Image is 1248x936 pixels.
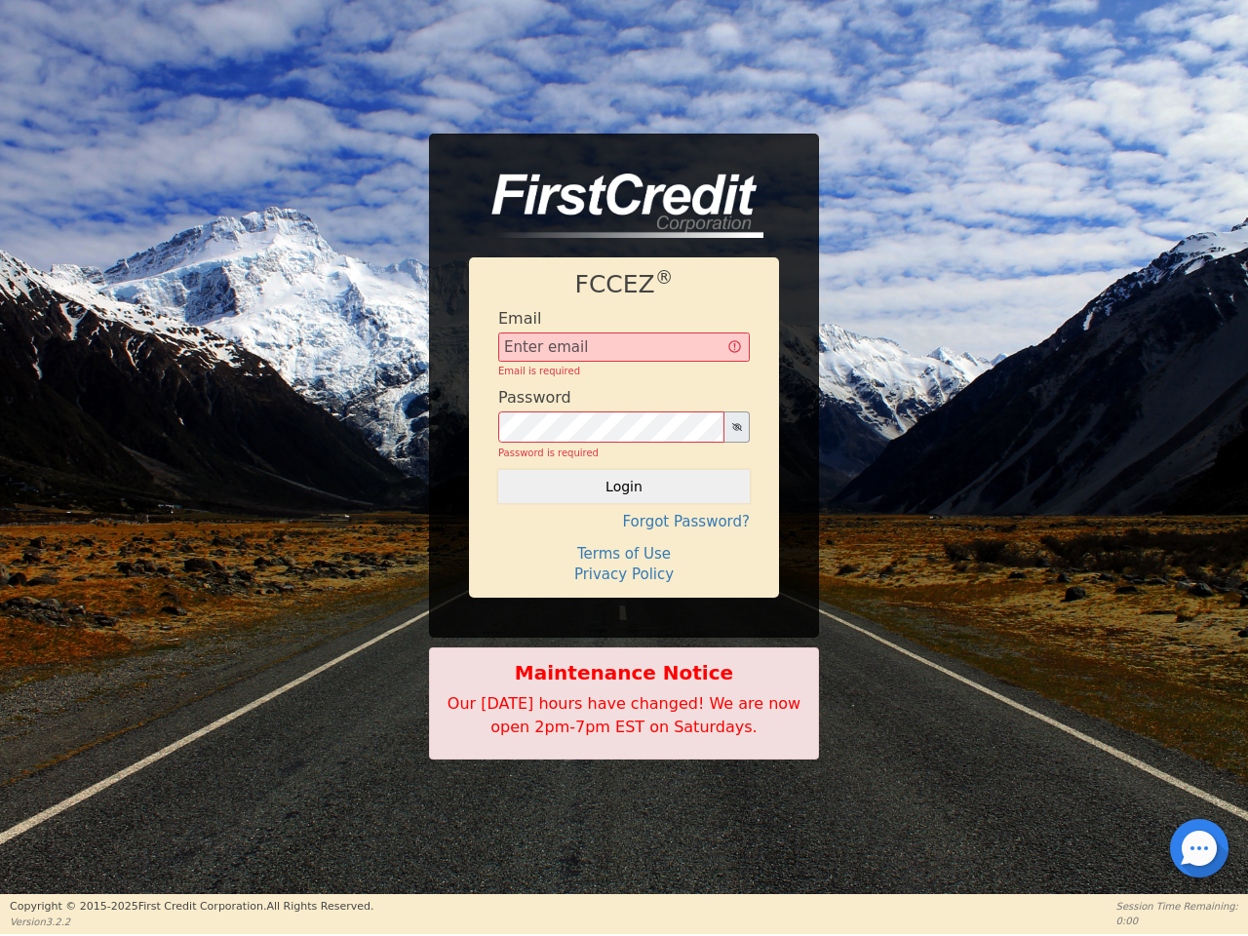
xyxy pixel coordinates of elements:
button: Login [498,470,750,503]
sup: ® [655,267,674,288]
p: Copyright © 2015- 2025 First Credit Corporation. [10,899,373,916]
h4: Terms of Use [498,545,750,563]
p: Version 3.2.2 [10,915,373,929]
span: All Rights Reserved. [266,900,373,913]
h4: Password [498,388,571,407]
div: Email is required [498,364,750,378]
p: Session Time Remaining: [1116,899,1238,914]
input: password [498,411,724,443]
span: Our [DATE] hours have changed! We are now open 2pm-7pm EST on Saturdays. [448,694,800,736]
h1: FCCEZ [498,270,750,299]
img: logo-CMu_cnol.png [469,174,763,238]
b: Maintenance Notice [440,658,808,687]
div: Password is required [498,446,750,460]
h4: Forgot Password? [498,513,750,530]
p: 0:00 [1116,914,1238,928]
h4: Email [498,309,541,328]
input: Enter email [498,332,750,362]
h4: Privacy Policy [498,565,750,583]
